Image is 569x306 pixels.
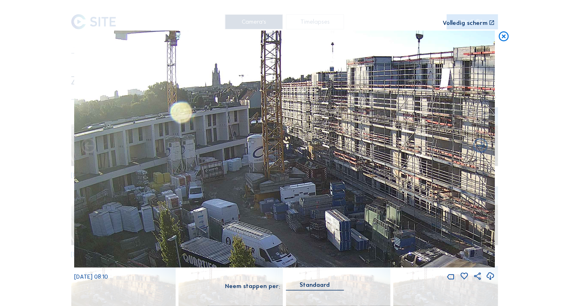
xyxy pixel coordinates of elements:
[225,283,280,289] div: Neem stappen per:
[286,281,344,290] div: Standaard
[472,137,490,155] i: Back
[300,281,330,288] div: Standaard
[80,137,98,155] i: Forward
[74,31,495,268] img: Image
[443,20,487,26] div: Volledig scherm
[74,273,108,280] span: [DATE] 08:10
